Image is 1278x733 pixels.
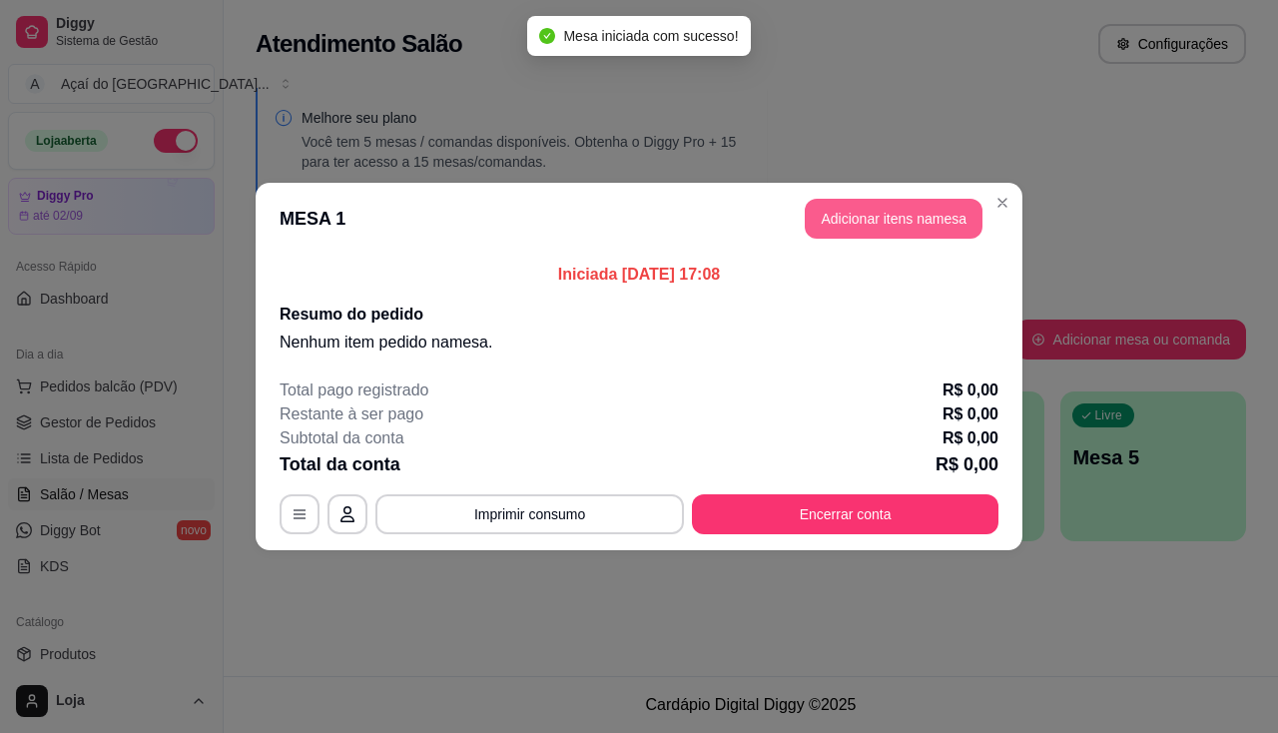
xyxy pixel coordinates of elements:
[943,426,998,450] p: R$ 0,00
[805,199,982,239] button: Adicionar itens namesa
[280,263,998,287] p: Iniciada [DATE] 17:08
[943,402,998,426] p: R$ 0,00
[280,426,404,450] p: Subtotal da conta
[563,28,738,44] span: Mesa iniciada com sucesso!
[256,183,1022,255] header: MESA 1
[280,331,998,355] p: Nenhum item pedido na mesa .
[280,450,400,478] p: Total da conta
[375,494,684,534] button: Imprimir consumo
[280,303,998,327] h2: Resumo do pedido
[943,378,998,402] p: R$ 0,00
[539,28,555,44] span: check-circle
[692,494,998,534] button: Encerrar conta
[986,187,1018,219] button: Close
[936,450,998,478] p: R$ 0,00
[280,378,428,402] p: Total pago registrado
[280,402,423,426] p: Restante à ser pago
